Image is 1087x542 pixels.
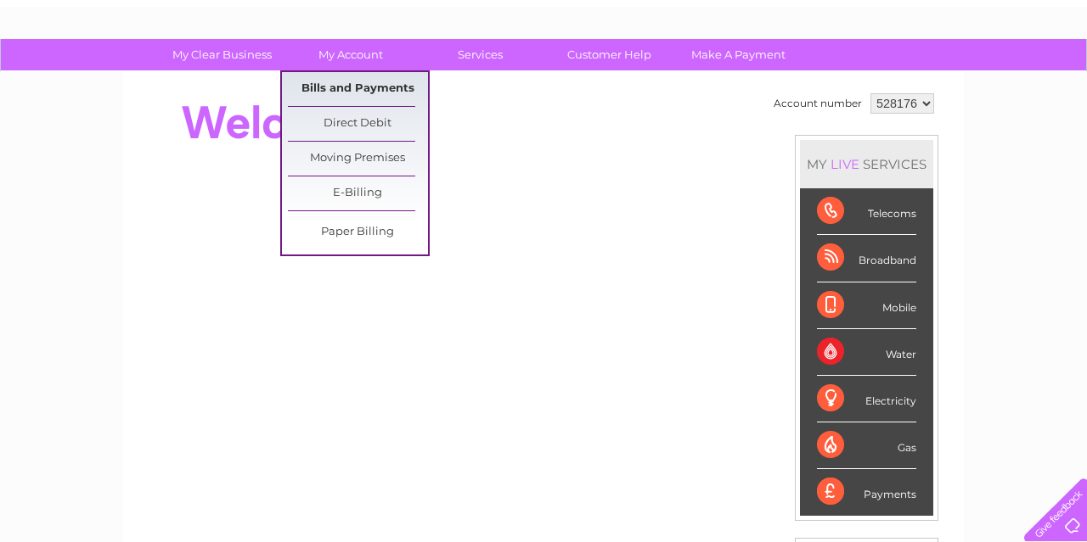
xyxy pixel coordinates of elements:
[817,422,916,469] div: Gas
[831,72,868,85] a: Energy
[788,72,820,85] a: Water
[38,44,125,96] img: logo.png
[974,72,1016,85] a: Contact
[817,282,916,329] div: Mobile
[800,140,933,188] div: MY SERVICES
[288,142,428,176] a: Moving Premises
[288,215,428,249] a: Paper Billing
[288,72,428,106] a: Bills and Payments
[281,39,421,70] a: My Account
[288,107,428,141] a: Direct Debit
[817,376,916,422] div: Electricity
[817,235,916,282] div: Broadband
[827,156,863,172] div: LIVE
[878,72,929,85] a: Telecoms
[817,329,916,376] div: Water
[288,176,428,210] a: E-Billing
[817,469,916,515] div: Payments
[668,39,808,70] a: Make A Payment
[539,39,679,70] a: Customer Help
[939,72,964,85] a: Blog
[410,39,550,70] a: Services
[817,188,916,235] div: Telecoms
[767,8,884,30] a: 0333 014 3131
[1031,72,1071,85] a: Log out
[144,9,946,82] div: Clear Business is a trading name of Verastar Limited (registered in [GEOGRAPHIC_DATA] No. 3667643...
[152,39,292,70] a: My Clear Business
[769,89,866,118] td: Account number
